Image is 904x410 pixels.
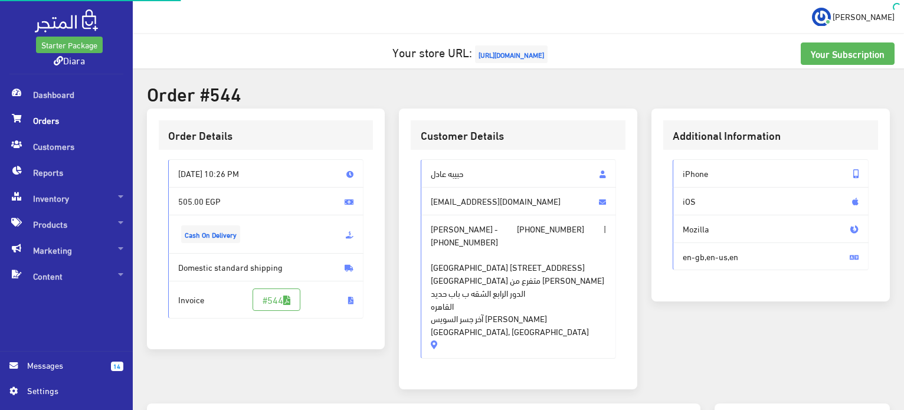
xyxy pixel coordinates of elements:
span: [PERSON_NAME] - | [421,215,617,359]
a: ... [PERSON_NAME] [812,7,895,26]
span: [PHONE_NUMBER] [431,235,498,248]
span: [EMAIL_ADDRESS][DOMAIN_NAME] [421,187,617,215]
a: 14 Messages [9,359,123,384]
span: Settings [27,384,113,397]
span: 505.00 EGP [168,187,364,215]
a: Starter Package [36,37,103,53]
h3: Order Details [168,130,364,141]
a: Your store URL:[URL][DOMAIN_NAME] [392,41,551,63]
span: [PERSON_NAME] [833,9,895,24]
img: . [35,9,98,32]
h3: Additional Information [673,130,869,141]
span: Products [9,211,123,237]
span: Content [9,263,123,289]
h2: Order #544 [147,83,890,103]
span: iOS [673,187,869,215]
span: en-gb,en-us,en [673,242,869,271]
span: Dashboard [9,81,123,107]
span: 14 [111,362,123,371]
span: Customers [9,133,123,159]
span: Cash On Delivery [181,225,240,243]
span: Invoice [168,281,364,319]
span: Messages [27,359,101,372]
span: حبيبه عادل [421,159,617,188]
span: Mozilla [673,215,869,243]
img: ... [812,8,831,27]
span: Marketing [9,237,123,263]
span: [GEOGRAPHIC_DATA] [STREET_ADDRESS][GEOGRAPHIC_DATA] متفرع من [PERSON_NAME] الدور الرابع الشقه ب ب... [431,248,607,337]
h3: Customer Details [421,130,617,141]
span: [DATE] 10:26 PM [168,159,364,188]
span: Inventory [9,185,123,211]
a: Diara [54,51,85,68]
a: Settings [9,384,123,403]
span: Orders [9,107,123,133]
span: Domestic standard shipping [168,253,364,281]
span: [PHONE_NUMBER] [517,222,584,235]
a: Your Subscription [801,42,895,65]
span: iPhone [673,159,869,188]
span: Reports [9,159,123,185]
a: #544 [253,288,300,311]
span: [URL][DOMAIN_NAME] [475,45,548,63]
